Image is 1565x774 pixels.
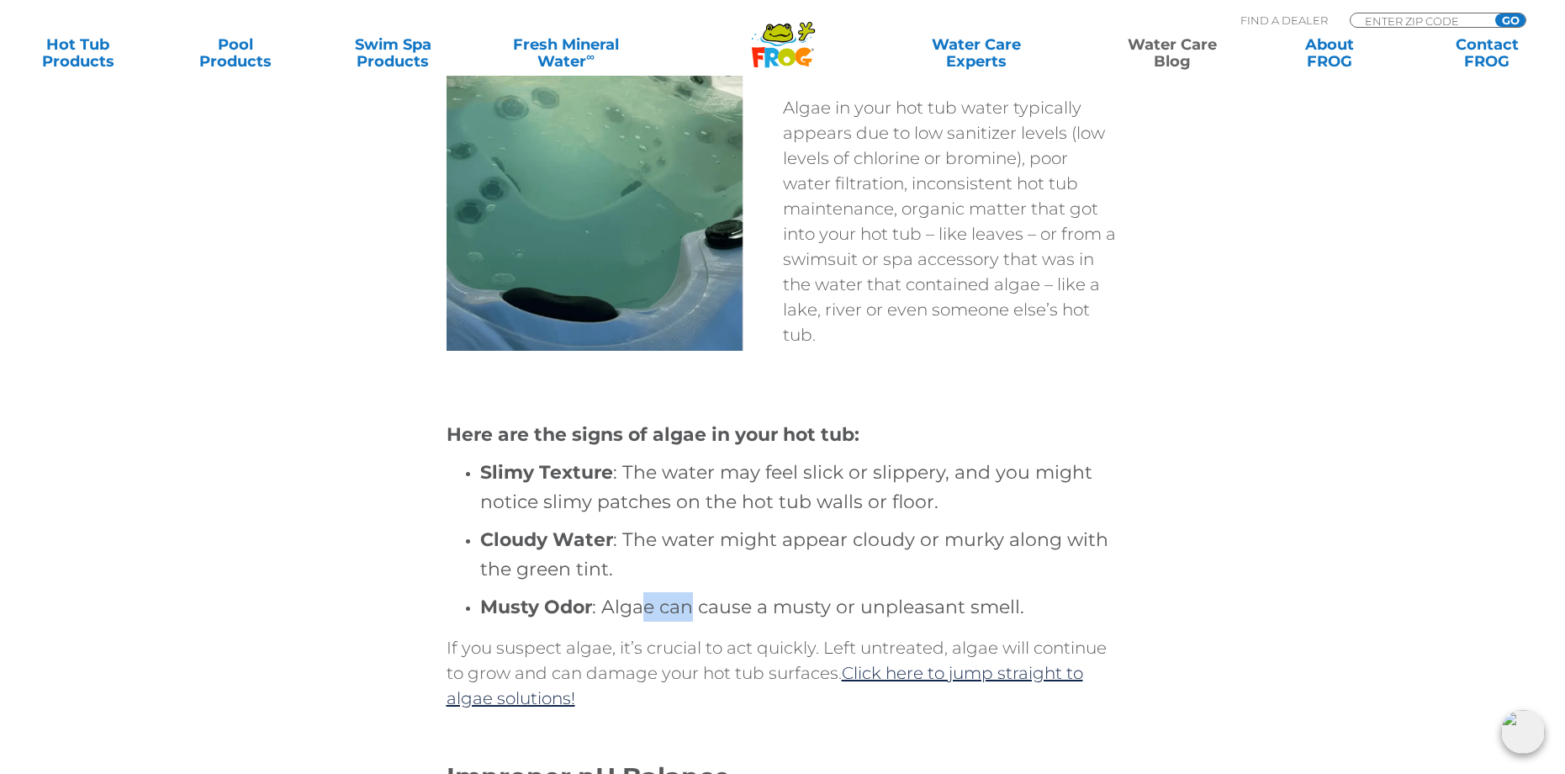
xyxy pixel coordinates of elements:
a: Water CareBlog [1111,36,1234,70]
input: Zip Code Form [1363,13,1477,28]
p: If you suspect algae, it’s crucial to act quickly. Left untreated, algae will continue to grow an... [447,635,1119,711]
sup: ∞ [586,50,595,63]
a: ContactFROG [1425,36,1548,70]
h4: : Algae can cause a musty or unpleasant smell. [480,592,1119,622]
strong: Musty Odor [480,596,592,618]
h4: : The water might appear cloudy or murky along with the green tint. [480,525,1119,584]
strong: Cloudy Water [480,528,613,551]
a: Swim SpaProducts [332,36,455,70]
strong: Slimy Texture [480,461,613,484]
h4: : The water may feel slick or slippery, and you might notice slimy patches on the hot tub walls o... [480,458,1119,517]
p: Algae in your hot tub water typically appears due to low sanitizer levels (low levels of chlorine... [783,95,1119,347]
a: AboutFROG [1268,36,1391,70]
a: Fresh MineralWater∞ [489,36,642,70]
img: openIcon [1501,710,1545,754]
a: PoolProducts [174,36,297,70]
p: Find A Dealer [1240,13,1328,28]
a: Water CareExperts [876,36,1076,70]
strong: Here are the signs of algae in your hot tub: [447,423,859,446]
a: Hot TubProducts [17,36,140,70]
img: Hot Tub Algae [447,14,783,351]
input: GO [1495,13,1525,27]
